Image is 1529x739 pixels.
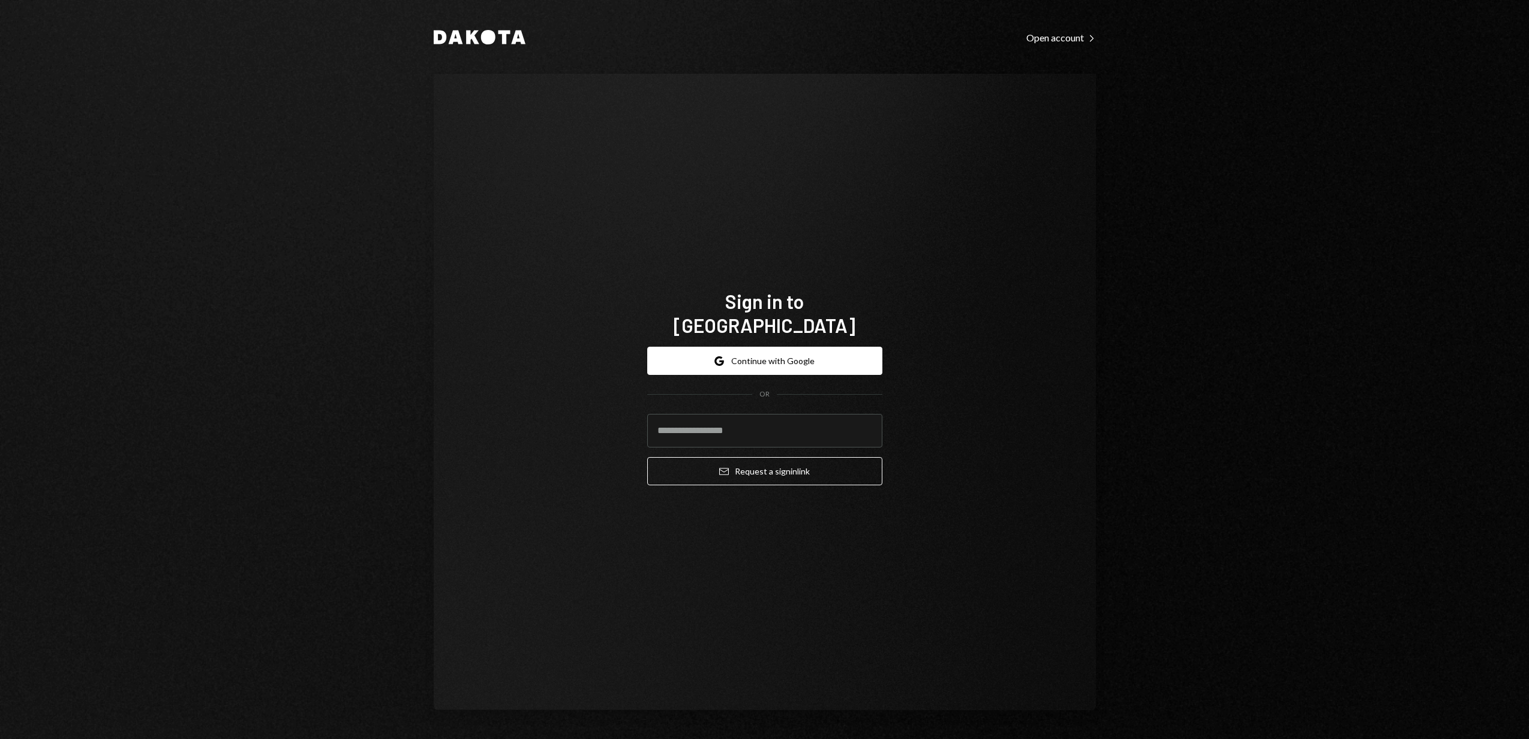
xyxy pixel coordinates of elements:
[1026,32,1096,44] div: Open account
[1026,31,1096,44] a: Open account
[647,457,882,485] button: Request a signinlink
[647,289,882,337] h1: Sign in to [GEOGRAPHIC_DATA]
[647,347,882,375] button: Continue with Google
[759,389,770,399] div: OR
